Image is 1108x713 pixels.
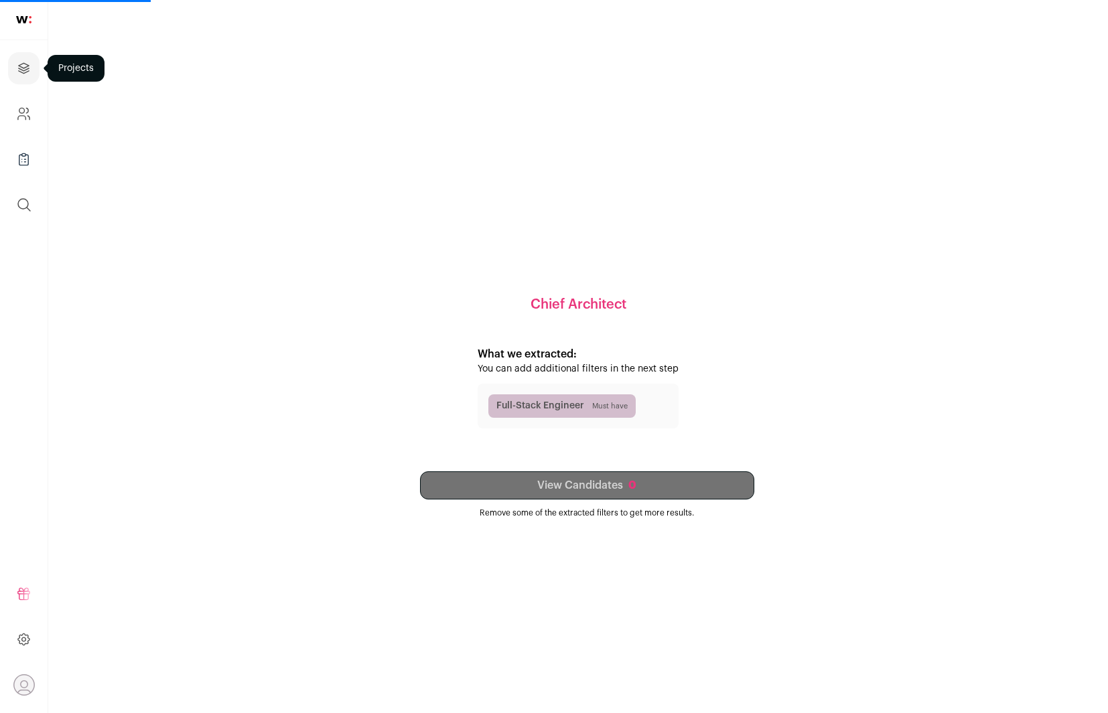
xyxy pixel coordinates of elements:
[531,295,626,314] h1: Chief Architect
[8,52,40,84] a: Projects
[16,16,31,23] img: wellfound-shorthand-0d5821cbd27db2630d0214b213865d53afaa358527fdda9d0ea32b1df1b89c2c.svg
[8,98,40,130] a: Company and ATS Settings
[488,394,636,418] span: Full-Stack Engineer
[48,55,105,82] div: Projects
[478,346,679,362] p: What we extracted:
[592,401,628,412] span: Must have
[13,674,35,696] button: Open dropdown
[478,362,679,376] p: You can add additional filters in the next step
[480,507,694,518] p: Remove some of the extracted filters to get more results.
[8,143,40,175] a: Company Lists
